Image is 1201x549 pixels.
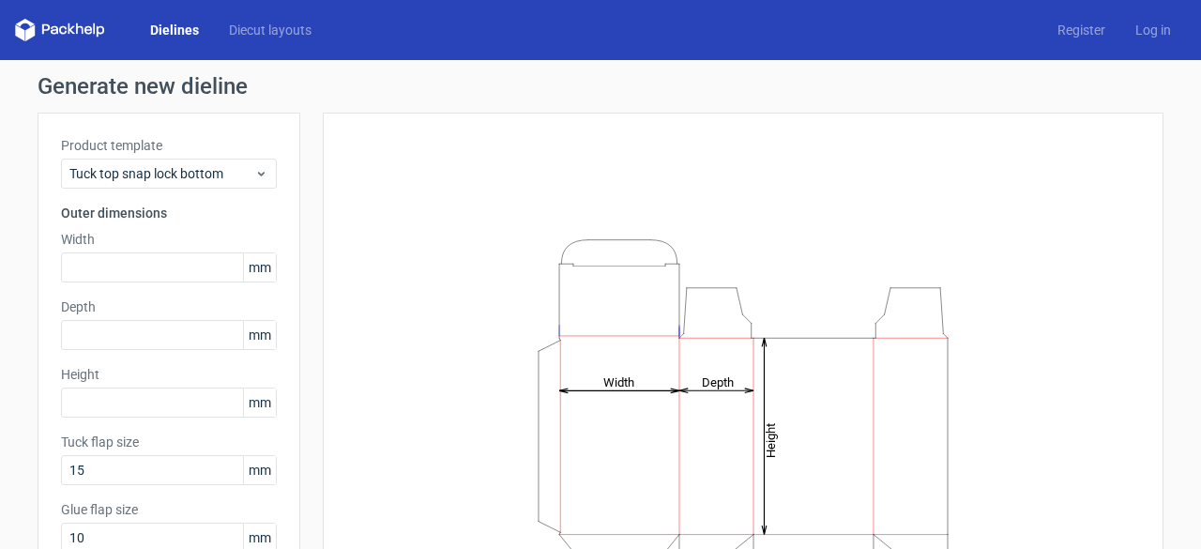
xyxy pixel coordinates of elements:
a: Dielines [135,21,214,39]
label: Product template [61,136,277,155]
tspan: Width [603,374,634,389]
span: mm [243,389,276,417]
label: Glue flap size [61,500,277,519]
h1: Generate new dieline [38,75,1163,98]
span: mm [243,456,276,484]
label: Depth [61,297,277,316]
a: Log in [1120,21,1186,39]
h3: Outer dimensions [61,204,277,222]
span: mm [243,253,276,282]
label: Tuck flap size [61,433,277,451]
tspan: Height [764,422,778,457]
span: Tuck top snap lock bottom [69,164,254,183]
a: Register [1042,21,1120,39]
label: Width [61,230,277,249]
tspan: Depth [702,374,734,389]
a: Diecut layouts [214,21,327,39]
label: Height [61,365,277,384]
span: mm [243,321,276,349]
